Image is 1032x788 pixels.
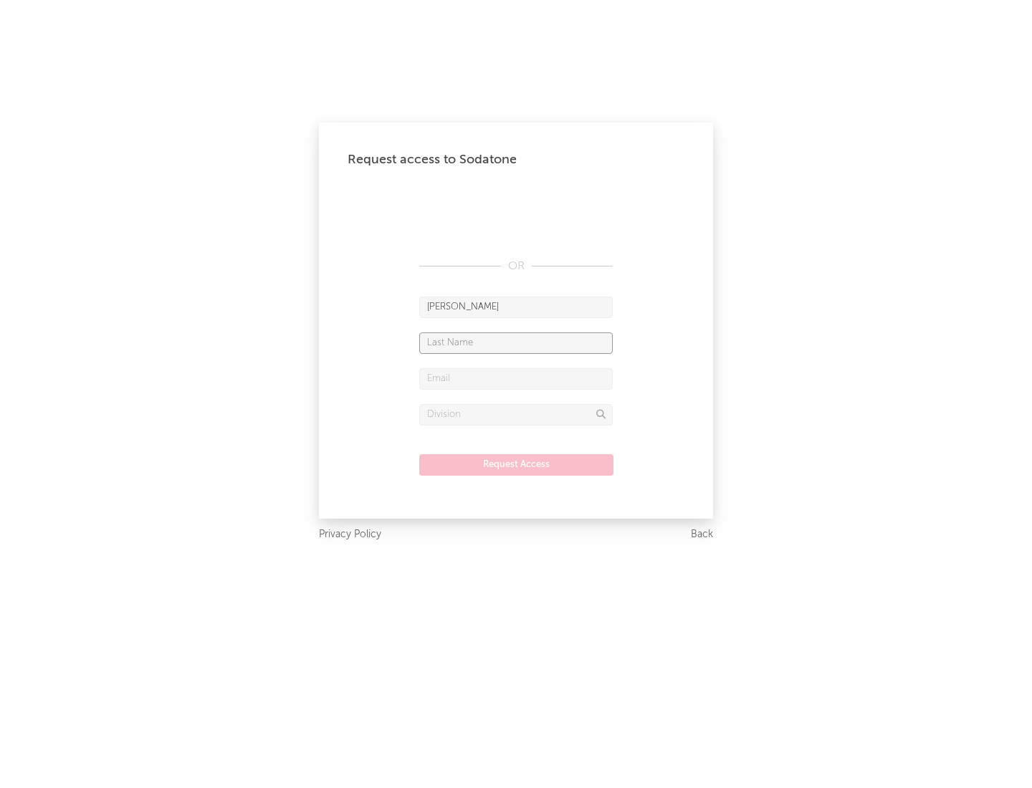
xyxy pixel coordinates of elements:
a: Privacy Policy [319,526,381,544]
input: First Name [419,297,613,318]
div: Request access to Sodatone [348,151,684,168]
input: Division [419,404,613,426]
input: Last Name [419,332,613,354]
a: Back [691,526,713,544]
button: Request Access [419,454,613,476]
div: OR [419,258,613,275]
input: Email [419,368,613,390]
